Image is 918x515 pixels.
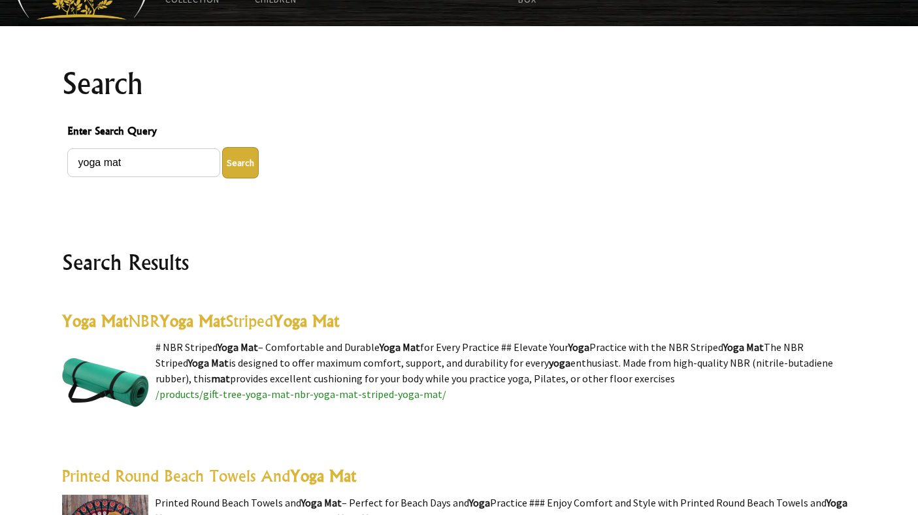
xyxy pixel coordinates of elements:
input: Enter Search Query [67,148,220,177]
highlight: Yoga Mat [273,311,339,331]
a: Printed Round Beach Towels AndYoga Mat [62,466,356,486]
highlight: Yoga [469,496,490,509]
a: Yoga MatNBRYoga MatStripedYoga Mat [62,311,339,331]
a: /products/gift-tree-yoga-mat-nbr-yoga-mat-striped-yoga-mat/ [156,388,446,401]
highlight: Yoga Mat [159,311,225,331]
highlight: Yoga Mat [188,356,229,369]
highlight: mat [211,372,230,385]
highlight: Yoga Mat [380,341,420,354]
highlight: Yoga Mat [290,466,356,486]
highlight: Yoga Mat [301,496,342,509]
span: Enter Search Query [67,123,851,142]
img: Yoga Mat NBR Yoga Mat Striped Yoga Mat [62,339,149,425]
h2: Search Results [62,246,857,278]
highlight: yoga [549,356,570,369]
highlight: Yoga Mat [723,341,764,354]
highlight: Yoga Mat [218,341,258,354]
h1: Search [62,68,857,99]
highlight: Yoga Mat [62,311,128,331]
highlight: Yoga [568,341,589,354]
button: Enter Search Query [222,147,259,178]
